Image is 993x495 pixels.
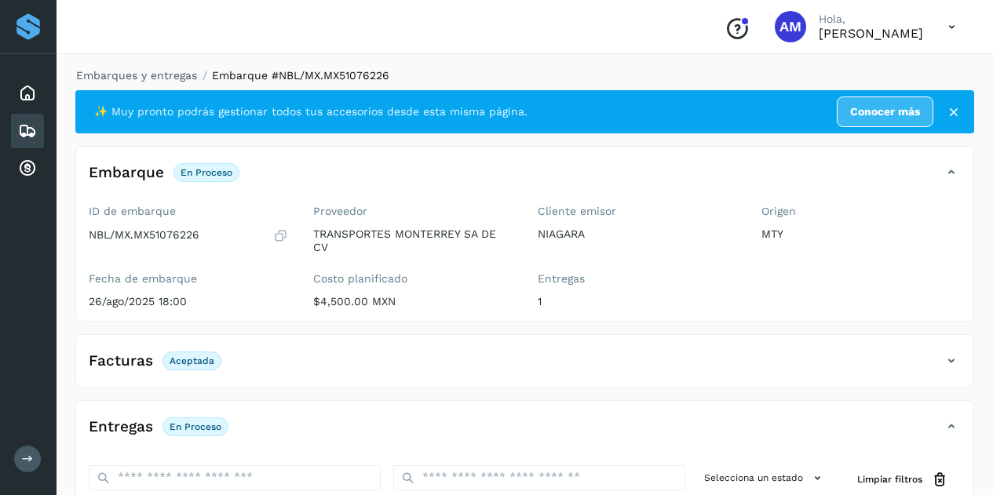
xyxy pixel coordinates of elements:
label: Costo planificado [313,272,513,286]
p: 26/ago/2025 18:00 [89,295,288,308]
nav: breadcrumb [75,67,974,84]
h4: Facturas [89,352,153,370]
div: EntregasEn proceso [76,413,973,453]
p: 1 [538,295,737,308]
button: Selecciona un estado [698,465,832,491]
p: TRANSPORTES MONTERREY SA DE CV [313,227,513,254]
label: Cliente emisor [538,205,737,218]
p: Angele Monserrat Manriquez Bisuett [819,26,923,41]
div: FacturasAceptada [76,348,973,387]
p: MTY [761,227,961,241]
button: Limpiar filtros [845,465,961,494]
label: Proveedor [313,205,513,218]
p: Aceptada [170,355,214,366]
span: ✨ Muy pronto podrás gestionar todos tus accesorios desde esta misma página. [94,104,528,120]
p: Hola, [819,13,923,26]
div: Embarques [11,114,44,148]
label: Entregas [538,272,737,286]
span: Limpiar filtros [857,472,922,486]
span: Embarque #NBL/MX.MX51076226 [212,69,389,82]
p: En proceso [181,167,232,178]
div: Inicio [11,76,44,111]
label: ID de embarque [89,205,288,218]
h4: Entregas [89,418,153,436]
a: Conocer más [837,96,933,127]
div: EmbarqueEn proceso [76,159,973,198]
h4: Embarque [89,164,164,182]
p: NIAGARA [538,227,737,241]
p: NBL/MX.MX51076226 [89,228,199,242]
label: Fecha de embarque [89,272,288,286]
p: En proceso [170,421,221,432]
div: Cuentas por cobrar [11,151,44,186]
a: Embarques y entregas [76,69,197,82]
label: Origen [761,205,961,218]
p: $4,500.00 MXN [313,295,513,308]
